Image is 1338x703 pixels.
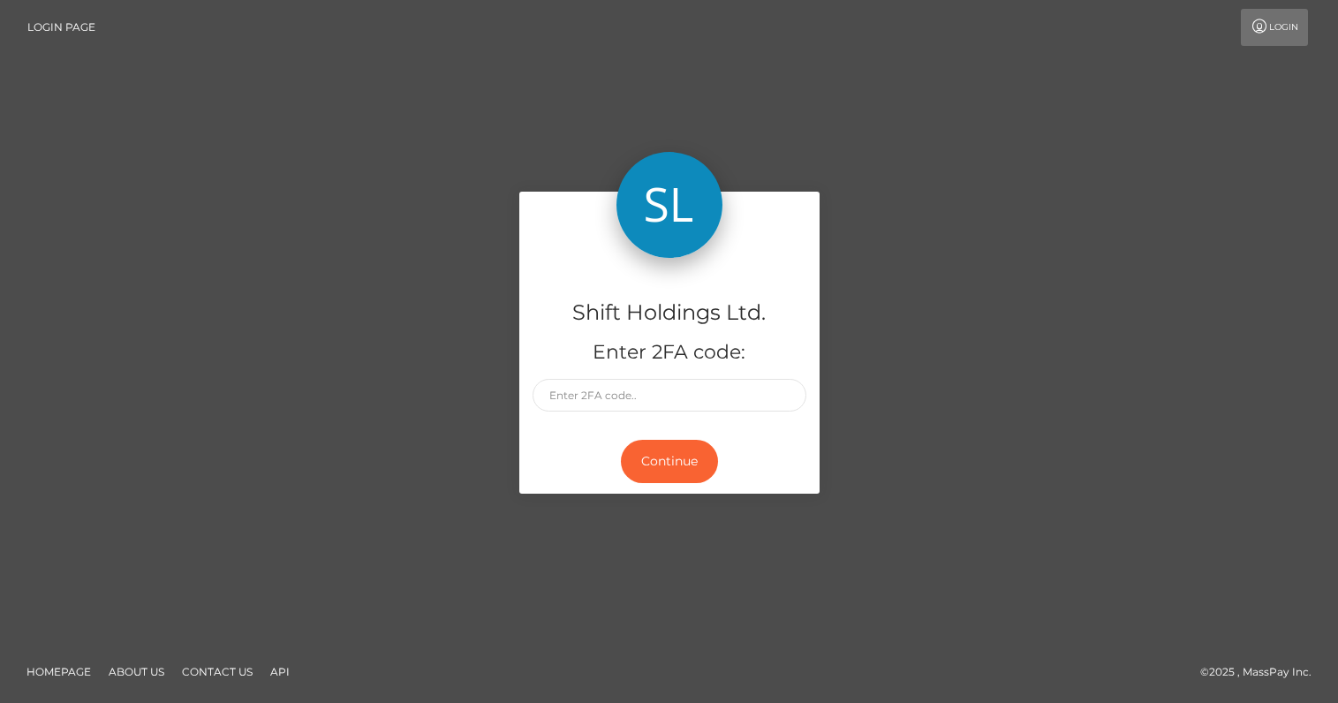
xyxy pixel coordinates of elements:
[533,339,806,367] h5: Enter 2FA code:
[102,658,171,685] a: About Us
[1200,662,1325,682] div: © 2025 , MassPay Inc.
[533,379,806,412] input: Enter 2FA code..
[27,9,95,46] a: Login Page
[263,658,297,685] a: API
[175,658,260,685] a: Contact Us
[621,440,718,483] button: Continue
[1241,9,1308,46] a: Login
[616,152,722,258] img: Shift Holdings Ltd.
[19,658,98,685] a: Homepage
[533,298,806,329] h4: Shift Holdings Ltd.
